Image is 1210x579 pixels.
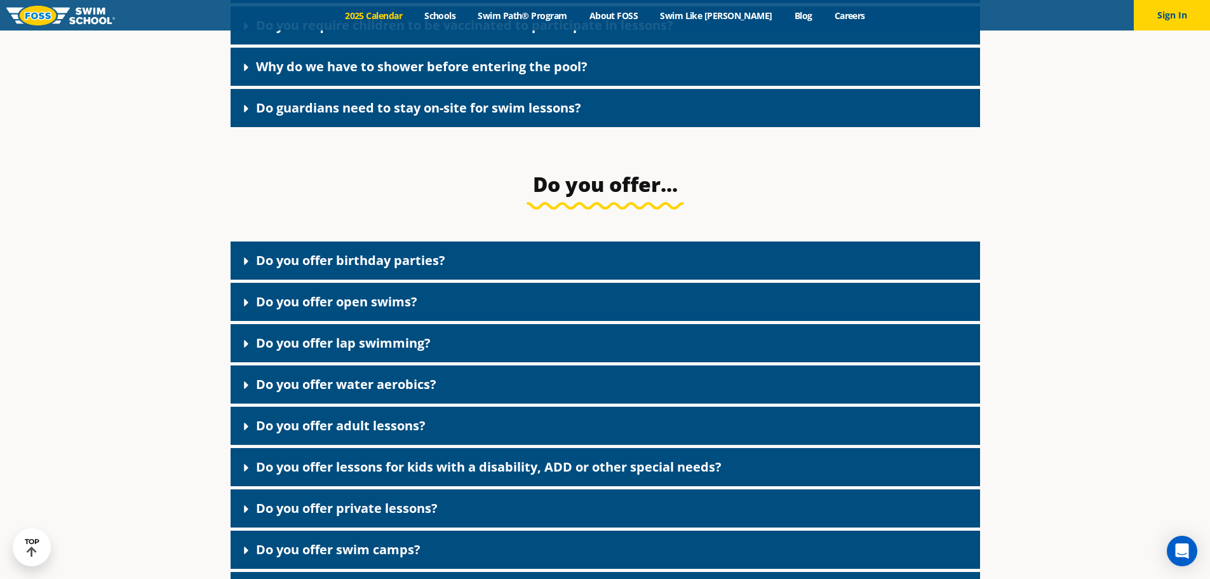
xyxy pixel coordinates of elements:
[256,99,581,116] a: Do guardians need to stay on-site for swim lessons?
[413,10,467,22] a: Schools
[231,448,980,486] div: Do you offer lessons for kids with a disability, ADD or other special needs?
[783,10,823,22] a: Blog
[256,458,722,475] a: Do you offer lessons for kids with a disability, ADD or other special needs?
[231,365,980,404] div: Do you offer water aerobics?
[256,376,436,393] a: Do you offer water aerobics?
[6,6,115,25] img: FOSS Swim School Logo
[231,283,980,321] div: Do you offer open swims?
[256,58,588,75] a: Why do we have to shower before entering the pool?
[256,541,420,558] a: Do you offer swim camps?
[306,172,905,197] h3: Do you offer...
[231,242,980,280] div: Do you offer birthday parties?
[578,10,649,22] a: About FOSS
[649,10,784,22] a: Swim Like [PERSON_NAME]
[334,10,413,22] a: 2025 Calendar
[256,417,426,434] a: Do you offer adult lessons?
[231,407,980,445] div: Do you offer adult lessons?
[231,324,980,362] div: Do you offer lap swimming?
[823,10,876,22] a: Careers
[231,48,980,86] div: Why do we have to shower before entering the pool?
[256,334,431,351] a: Do you offer lap swimming?
[231,531,980,569] div: Do you offer swim camps?
[256,252,445,269] a: Do you offer birthday parties?
[256,293,417,310] a: Do you offer open swims?
[25,538,39,557] div: TOP
[231,89,980,127] div: Do guardians need to stay on-site for swim lessons?
[256,500,438,517] a: Do you offer private lessons?
[1167,536,1197,566] div: Open Intercom Messenger
[231,489,980,528] div: Do you offer private lessons?
[467,10,578,22] a: Swim Path® Program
